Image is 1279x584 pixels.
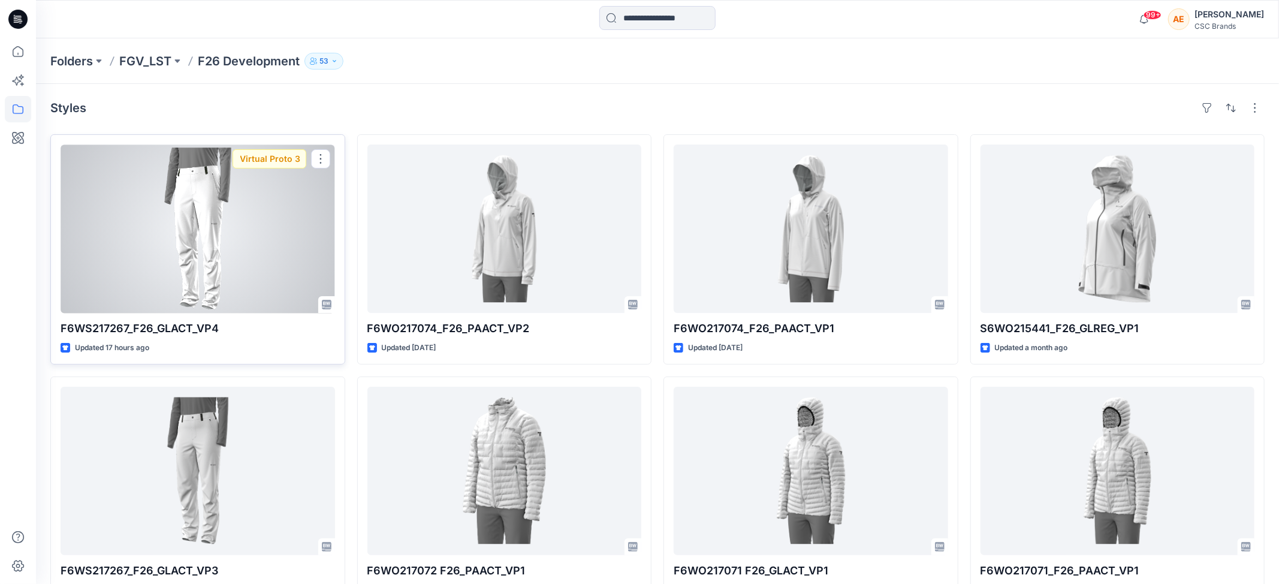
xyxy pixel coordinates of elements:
[1194,22,1264,31] div: CSC Brands
[50,101,86,115] h4: Styles
[75,342,149,354] p: Updated 17 hours ago
[981,320,1255,337] p: S6WO215441_F26_GLREG_VP1
[981,562,1255,579] p: F6WO217071_F26_PAACT_VP1
[1144,10,1162,20] span: 99+
[688,342,743,354] p: Updated [DATE]
[367,320,642,337] p: F6WO217074_F26_PAACT_VP2
[981,145,1255,313] a: S6WO215441_F26_GLREG_VP1
[981,387,1255,555] a: F6WO217071_F26_PAACT_VP1
[61,387,335,555] a: F6WS217267_F26_GLACT_VP3
[304,53,343,70] button: 53
[367,562,642,579] p: F6WO217072 F26_PAACT_VP1
[319,55,328,68] p: 53
[119,53,171,70] a: FGV_LST
[674,145,948,313] a: F6WO217074_F26_PAACT_VP1
[1168,8,1190,30] div: AE
[198,53,300,70] p: F26 Development
[61,562,335,579] p: F6WS217267_F26_GLACT_VP3
[50,53,93,70] a: Folders
[367,387,642,555] a: F6WO217072 F26_PAACT_VP1
[674,387,948,555] a: F6WO217071 F26_GLACT_VP1
[382,342,436,354] p: Updated [DATE]
[674,562,948,579] p: F6WO217071 F26_GLACT_VP1
[674,320,948,337] p: F6WO217074_F26_PAACT_VP1
[995,342,1068,354] p: Updated a month ago
[61,320,335,337] p: F6WS217267_F26_GLACT_VP4
[61,145,335,313] a: F6WS217267_F26_GLACT_VP4
[367,145,642,313] a: F6WO217074_F26_PAACT_VP2
[1194,7,1264,22] div: [PERSON_NAME]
